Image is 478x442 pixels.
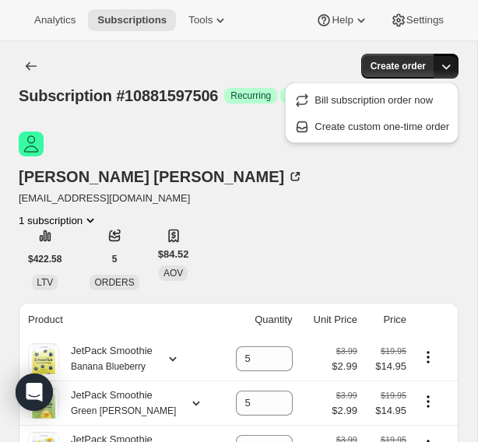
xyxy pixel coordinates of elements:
button: Subscriptions [19,54,44,79]
span: $2.99 [332,359,357,374]
div: JetPack Smoothie [59,343,153,374]
span: Subscription #10881597506 [19,87,218,104]
small: Banana Blueberry [71,361,146,372]
small: $3.99 [336,346,357,356]
button: Analytics [25,9,85,31]
small: $19.95 [381,346,406,356]
span: ORDERS [94,277,134,288]
button: Product actions [416,349,441,366]
span: Subscriptions [97,14,167,26]
button: Help [307,9,378,31]
span: [EMAIL_ADDRESS][DOMAIN_NAME] [19,191,303,206]
span: AOV [163,268,183,279]
small: $19.95 [381,391,406,400]
span: Analytics [34,14,76,26]
span: $14.95 [367,403,406,419]
span: Recurring [230,89,271,102]
span: Create order [371,60,426,72]
span: $14.95 [367,359,406,374]
th: Quantity [216,303,297,337]
span: Help [332,14,353,26]
img: product img [28,343,59,374]
small: Green [PERSON_NAME] [71,405,176,416]
div: Open Intercom Messenger [16,374,53,411]
span: Vanessa Saucier [19,132,44,156]
th: Product [19,303,216,337]
span: Tools [188,14,213,26]
button: Subscriptions [88,9,176,31]
button: Tools [179,9,237,31]
span: $2.99 [332,403,357,419]
button: Product actions [416,393,441,410]
span: 5 [112,253,118,265]
th: Unit Price [297,303,362,337]
button: 5 [102,247,127,272]
button: Create order [361,54,435,79]
span: Create custom one-time order [315,121,449,132]
span: Settings [406,14,444,26]
button: $422.58 [19,247,71,272]
span: $422.58 [28,253,62,265]
button: Settings [381,9,453,31]
small: $3.99 [336,391,357,400]
span: Bill subscription order now [315,94,433,106]
span: LTV [37,277,53,288]
span: $84.52 [158,247,189,262]
button: Product actions [19,212,98,228]
th: Price [362,303,411,337]
div: JetPack Smoothie [59,388,176,419]
div: [PERSON_NAME] [PERSON_NAME] [19,169,303,184]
